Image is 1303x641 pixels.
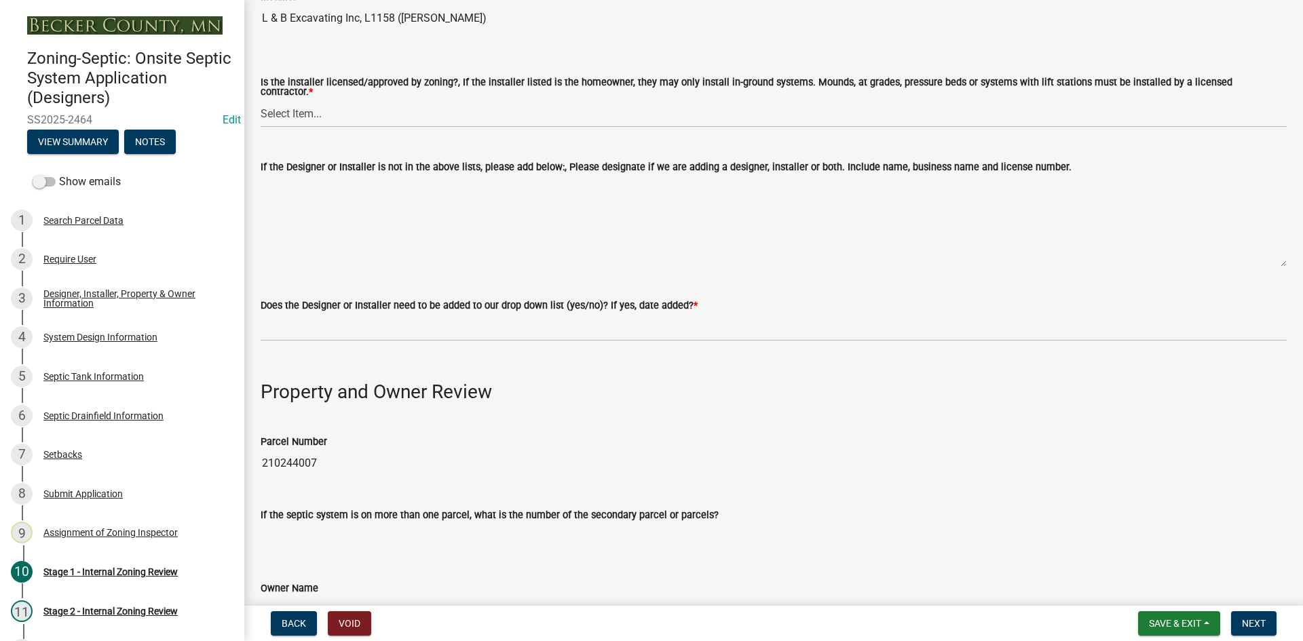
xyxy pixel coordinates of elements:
[11,561,33,583] div: 10
[271,611,317,636] button: Back
[223,113,241,126] a: Edit
[1138,611,1220,636] button: Save & Exit
[43,450,82,459] div: Setbacks
[11,248,33,270] div: 2
[261,511,719,520] label: If the septic system is on more than one parcel, what is the number of the secondary parcel or pa...
[261,78,1287,98] label: Is the installer licensed/approved by zoning?, If the installer listed is the homeowner, they may...
[43,489,123,499] div: Submit Application
[1149,618,1201,629] span: Save & Exit
[27,49,233,107] h4: Zoning-Septic: Onsite Septic System Application (Designers)
[43,332,157,342] div: System Design Information
[27,16,223,35] img: Becker County, Minnesota
[11,326,33,348] div: 4
[11,444,33,465] div: 7
[223,113,241,126] wm-modal-confirm: Edit Application Number
[11,522,33,543] div: 9
[27,113,217,126] span: SS2025-2464
[27,130,119,154] button: View Summary
[43,254,96,264] div: Require User
[124,130,176,154] button: Notes
[11,405,33,427] div: 6
[43,528,178,537] div: Assignment of Zoning Inspector
[124,137,176,148] wm-modal-confirm: Notes
[261,438,327,447] label: Parcel Number
[1231,611,1277,636] button: Next
[27,137,119,148] wm-modal-confirm: Summary
[43,216,124,225] div: Search Parcel Data
[11,288,33,309] div: 3
[261,301,698,311] label: Does the Designer or Installer need to be added to our drop down list (yes/no)? If yes, date added?
[282,618,306,629] span: Back
[33,174,121,190] label: Show emails
[11,210,33,231] div: 1
[11,366,33,387] div: 5
[261,163,1072,172] label: If the Designer or Installer is not in the above lists, please add below:, Please designate if we...
[1242,618,1266,629] span: Next
[261,381,1287,404] h3: Property and Owner Review
[11,600,33,622] div: 11
[43,289,223,308] div: Designer, Installer, Property & Owner Information
[43,567,178,577] div: Stage 1 - Internal Zoning Review
[43,606,178,616] div: Stage 2 - Internal Zoning Review
[261,584,318,594] label: Owner Name
[43,372,144,381] div: Septic Tank Information
[328,611,371,636] button: Void
[43,411,164,421] div: Septic Drainfield Information
[11,483,33,505] div: 8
